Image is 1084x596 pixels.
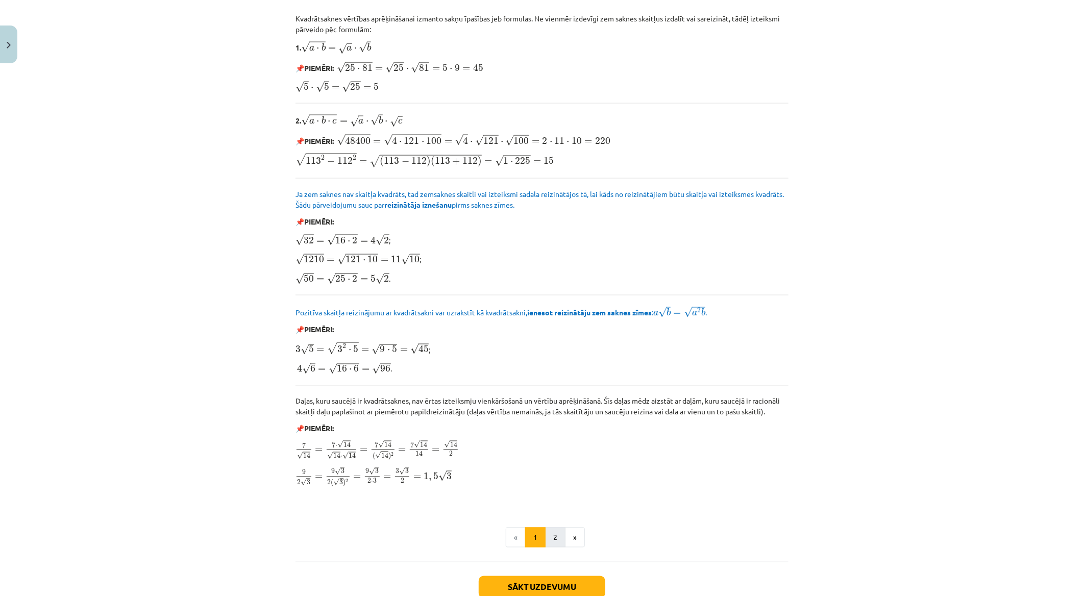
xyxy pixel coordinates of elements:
[442,64,448,71] span: 5
[307,480,310,485] span: 3
[295,254,304,265] span: √
[433,473,438,480] span: 5
[327,235,335,245] span: √
[421,442,428,448] span: 14
[304,237,314,244] span: 32
[322,116,326,124] span: b
[371,275,376,282] span: 5
[455,64,460,71] span: 9
[309,46,314,51] span: a
[418,345,429,353] span: 45
[367,43,371,51] span: b
[392,346,397,353] span: 5
[445,140,452,144] span: =
[297,480,301,485] span: 2
[304,217,334,226] b: PIEMĒRI:
[370,155,380,167] span: √
[315,476,323,480] span: =
[295,362,789,375] p: .
[384,442,391,448] span: 14
[335,275,346,282] span: 25
[697,308,701,313] span: 2
[462,67,470,71] span: =
[360,449,368,453] span: =
[404,137,420,144] span: 121
[401,479,404,484] span: 2
[327,452,333,460] span: √
[295,271,789,285] p: .
[391,453,393,456] span: 2
[410,256,420,263] span: 10
[371,481,373,483] span: ⋅
[450,68,453,71] span: ⋅
[360,239,368,243] span: =
[533,160,541,164] span: =
[362,64,373,71] span: 81
[366,120,368,123] span: ⋅
[438,471,447,482] span: √
[450,442,457,448] span: 14
[295,154,306,166] span: √
[295,528,789,548] nav: Page navigation example
[342,344,346,349] span: 2
[384,157,400,164] span: 113
[337,346,342,353] span: 3
[329,364,337,375] span: √
[295,274,304,284] span: √
[316,278,324,282] span: =
[304,63,334,72] b: PIEMĒRI:
[295,346,301,353] span: 3
[503,157,508,164] span: 1
[295,325,789,335] p: 📌
[692,311,697,316] span: a
[515,157,531,164] span: 225
[371,236,376,244] span: 4
[373,140,381,144] span: =
[345,64,355,71] span: 25
[384,237,389,244] span: 2
[381,453,388,459] span: 14
[501,141,503,144] span: ⋅
[701,309,705,316] span: b
[301,344,309,355] span: √
[506,135,514,146] span: √
[525,528,546,548] button: 1
[410,344,418,355] span: √
[335,468,341,476] span: √
[514,137,529,144] span: 100
[392,137,397,144] span: 4
[316,349,324,353] span: =
[359,42,367,53] span: √
[297,365,302,373] span: 4
[405,469,409,474] span: 3
[322,43,326,51] span: b
[667,309,671,316] span: b
[340,480,343,485] span: 3
[402,158,409,165] span: −
[372,344,380,355] span: √
[348,279,350,282] span: ⋅
[544,157,554,164] span: 15
[471,141,473,144] span: ⋅
[295,424,789,434] p: 📌
[346,479,349,483] span: 2
[334,479,340,486] span: √
[349,350,351,353] span: ⋅
[340,119,348,123] span: =
[301,115,309,126] span: √
[431,156,435,167] span: (
[483,137,499,144] span: 121
[304,275,314,282] span: 50
[316,239,324,243] span: =
[399,141,402,144] span: ⋅
[295,13,789,35] p: Kvadrātsaknes vērtības aprēķināšanai izmanto sakņu īpašības jeb formulas. Ne vienmēr izdevīgi zem...
[348,240,350,243] span: ⋅
[380,346,385,353] span: 9
[368,256,378,263] span: 10
[379,116,383,124] span: b
[453,158,460,165] span: +
[527,308,652,317] b: ienesot reizinātāju zem saknes zīmes
[302,443,306,449] span: 7
[354,365,359,373] span: 6
[432,449,439,453] span: =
